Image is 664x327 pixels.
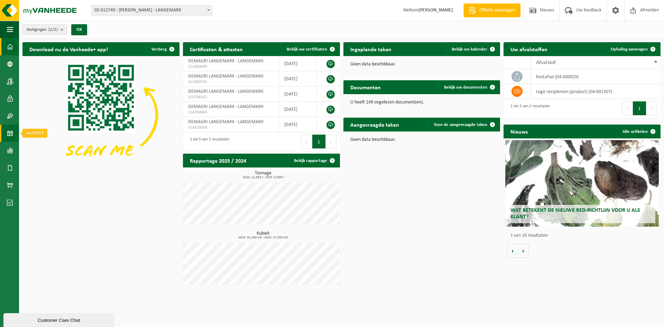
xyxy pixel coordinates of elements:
[478,7,517,14] span: Offerte aanvragen
[504,42,554,56] h2: Uw afvalstoffen
[186,134,229,149] div: 1 tot 5 van 5 resultaten
[350,62,494,67] p: Geen data beschikbaar.
[504,125,535,138] h2: Nieuws
[505,140,659,227] a: Wat betekent de nieuwe RED-richtlijn voor u als klant?
[633,101,646,115] button: 1
[281,42,339,56] a: Bekijk uw certificaten
[186,176,340,179] span: 2024: 12,693 t - 2025: 0,000 t
[446,42,499,56] a: Bekijk uw kalender
[188,125,274,130] span: VLA616609
[507,101,550,116] div: 1 tot 2 van 2 resultaten
[188,64,274,70] span: VLA903699
[288,154,339,167] a: Bekijk rapportage
[188,110,274,115] span: VLA704904
[279,117,317,132] td: [DATE]
[188,79,274,85] span: VLA903701
[3,312,116,327] iframe: chat widget
[343,80,388,94] h2: Documenten
[301,135,312,148] button: Previous
[510,208,640,220] span: Wat betekent de nieuwe RED-richtlijn voor u als klant?
[183,42,250,56] h2: Certificaten & attesten
[622,101,633,115] button: Previous
[428,118,499,131] a: Toon de aangevraagde taken
[22,24,67,35] button: Vestigingen(2/2)
[188,58,264,64] span: DEMAGRI LANGEMARK - LANGEMARK
[188,94,274,100] span: VLA706431
[444,85,487,90] span: Bekijk uw documenten
[287,47,327,52] span: Bekijk uw certificaten
[531,69,661,84] td: restafval (04-000029)
[186,236,340,239] span: 2024: 32,500 m3 - 2025: 27,500 m3
[279,102,317,117] td: [DATE]
[188,104,264,109] span: DEMAGRI LANGEMARK - LANGEMARK
[518,244,529,258] button: Volgende
[326,135,336,148] button: Next
[48,27,58,32] count: (2/2)
[151,47,167,52] span: Verberg
[510,233,657,238] p: 1 van 10 resultaten
[22,56,179,174] img: Download de VHEPlus App
[531,84,661,99] td: lege recipiënten (product) (04-001307)
[279,71,317,87] td: [DATE]
[343,118,406,131] h2: Aangevraagde taken
[279,56,317,71] td: [DATE]
[343,42,398,56] h2: Ingeplande taken
[279,87,317,102] td: [DATE]
[605,42,660,56] a: Ophaling aanvragen
[312,135,326,148] button: 1
[463,3,520,17] a: Offerte aanvragen
[611,47,648,52] span: Ophaling aanvragen
[22,42,115,56] h2: Download nu de Vanheede+ app!
[26,25,58,35] span: Vestigingen
[350,100,494,105] p: U heeft 149 ongelezen document(en).
[188,74,264,79] span: DEMAGRI LANGEMARK - LANGEMARK
[617,125,660,138] a: Alle artikelen
[507,244,518,258] button: Vorige
[350,137,494,142] p: Geen data beschikbaar.
[452,47,487,52] span: Bekijk uw kalender
[186,171,340,179] h3: Tonnage
[418,8,453,13] strong: [PERSON_NAME]
[439,80,499,94] a: Bekijk uw documenten
[92,6,212,15] span: 02-012749 - DEMAGRI LANGEMARK - LANGEMARK
[186,231,340,239] h3: Kubiek
[71,24,87,35] button: OK
[183,154,253,167] h2: Rapportage 2025 / 2024
[146,42,179,56] button: Verberg
[91,5,212,16] span: 02-012749 - DEMAGRI LANGEMARK - LANGEMARK
[188,89,264,94] span: DEMAGRI LANGEMARK - LANGEMARK
[188,119,264,125] span: DEMAGRI LANGEMARK - LANGEMARK
[434,122,487,127] span: Toon de aangevraagde taken
[536,60,556,65] span: Afvalstof
[646,101,657,115] button: Next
